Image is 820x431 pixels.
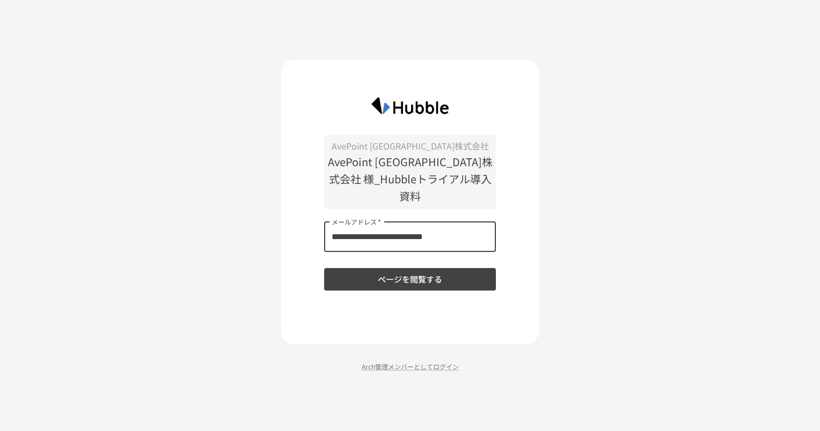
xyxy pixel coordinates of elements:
p: AvePoint [GEOGRAPHIC_DATA]株式会社 様_Hubbleトライアル導入資料 [324,153,496,205]
img: HzDRNkGCf7KYO4GfwKnzITak6oVsp5RHeZBEM1dQFiQ [362,92,459,120]
p: AvePoint [GEOGRAPHIC_DATA]株式会社 [324,139,496,153]
label: メールアドレス [332,217,381,226]
button: ページを閲覧する [324,268,496,291]
p: Arch管理メンバーとしてログイン [281,361,539,371]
